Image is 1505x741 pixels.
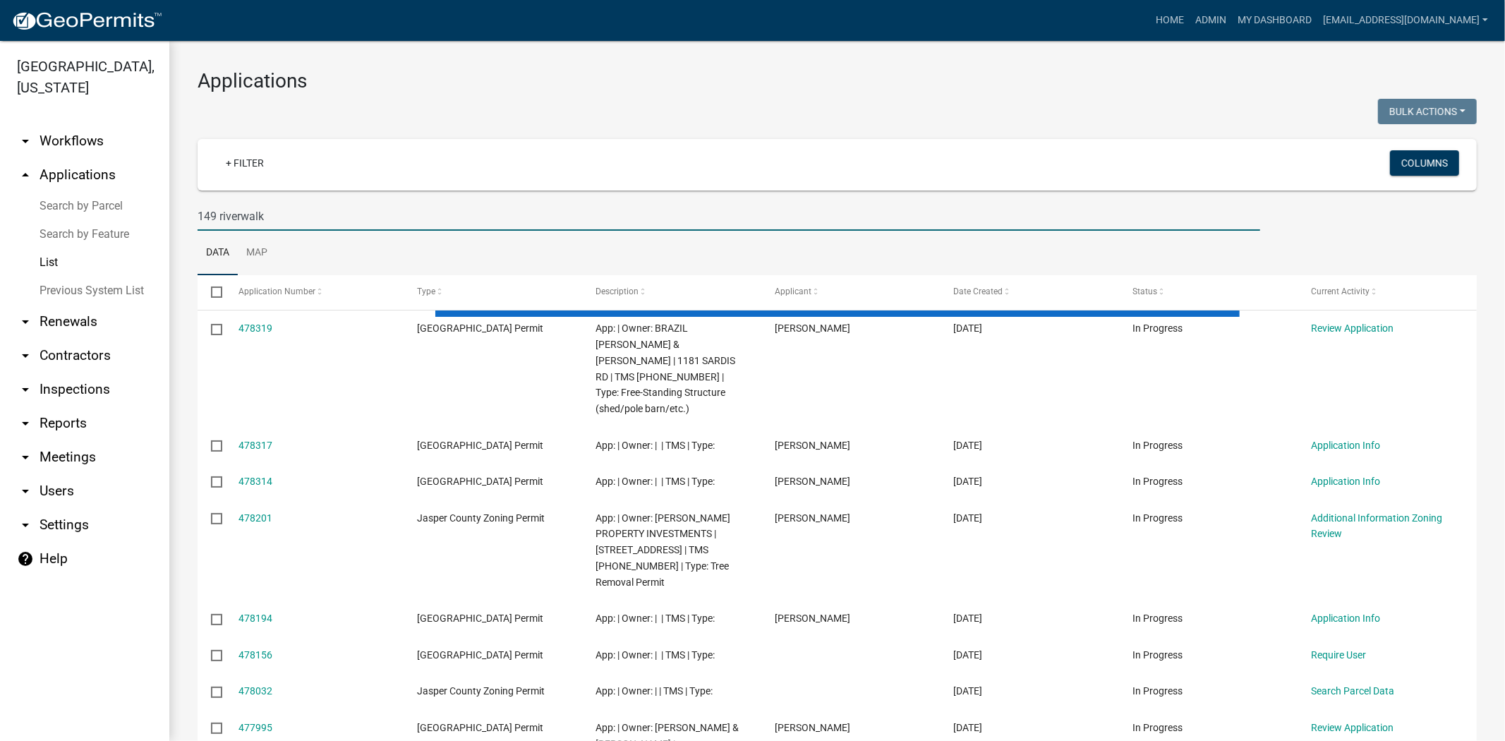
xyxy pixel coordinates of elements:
[198,231,238,276] a: Data
[954,440,983,451] span: 09/15/2025
[1312,476,1381,487] a: Application Info
[1132,440,1183,451] span: In Progress
[238,231,276,276] a: Map
[954,287,1003,296] span: Date Created
[417,287,435,296] span: Type
[17,550,34,567] i: help
[596,287,639,296] span: Description
[1132,722,1183,733] span: In Progress
[775,613,850,624] span: Uriel Varela
[1378,99,1477,124] button: Bulk Actions
[1132,613,1183,624] span: In Progress
[954,613,983,624] span: 09/14/2025
[1132,323,1183,334] span: In Progress
[761,275,941,309] datatable-header-cell: Applicant
[596,649,715,661] span: App: | Owner: | | TMS | Type:
[17,415,34,432] i: arrow_drop_down
[1312,722,1394,733] a: Review Application
[417,649,543,661] span: Jasper County Building Permit
[214,150,275,176] a: + Filter
[1132,512,1183,524] span: In Progress
[775,323,850,334] span: Joshua brazil
[1312,323,1394,334] a: Review Application
[954,685,983,697] span: 09/13/2025
[1132,649,1183,661] span: In Progress
[1132,685,1183,697] span: In Progress
[238,685,272,697] a: 478032
[17,133,34,150] i: arrow_drop_down
[954,649,983,661] span: 09/14/2025
[238,323,272,334] a: 478319
[198,275,224,309] datatable-header-cell: Select
[17,167,34,183] i: arrow_drop_up
[1119,275,1298,309] datatable-header-cell: Status
[1232,7,1317,34] a: My Dashboard
[954,323,983,334] span: 09/15/2025
[1132,287,1157,296] span: Status
[198,69,1477,93] h3: Applications
[596,685,713,697] span: App: | Owner: | | TMS | Type:
[1312,649,1367,661] a: Require User
[1312,685,1395,697] a: Search Parcel Data
[1312,287,1370,296] span: Current Activity
[198,202,1260,231] input: Search for applications
[417,685,545,697] span: Jasper County Zoning Permit
[1190,7,1232,34] a: Admin
[238,613,272,624] a: 478194
[417,323,543,334] span: Jasper County Building Permit
[775,476,850,487] span: AARON THIELEMIER
[775,722,850,733] span: James Lawson
[1150,7,1190,34] a: Home
[1132,476,1183,487] span: In Progress
[238,649,272,661] a: 478156
[417,613,543,624] span: Jasper County Building Permit
[417,722,543,733] span: Jasper County Building Permit
[238,512,272,524] a: 478201
[954,722,983,733] span: 09/13/2025
[224,275,404,309] datatable-header-cell: Application Number
[596,613,715,624] span: App: | Owner: | | TMS | Type:
[404,275,583,309] datatable-header-cell: Type
[954,476,983,487] span: 09/15/2025
[1317,7,1494,34] a: [EMAIL_ADDRESS][DOMAIN_NAME]
[596,512,731,588] span: App: | Owner: VARELA PROPERTY INVESTMENTS | 400 FREEDOM PKWY | TMS 039-00-03-001 | Type: Tree Rem...
[596,440,715,451] span: App: | Owner: | | TMS | Type:
[417,512,545,524] span: Jasper County Zoning Permit
[775,440,850,451] span: Kelly Dale
[1312,613,1381,624] a: Application Info
[1390,150,1459,176] button: Columns
[238,722,272,733] a: 477995
[596,476,715,487] span: App: | Owner: | | TMS | Type:
[1312,440,1381,451] a: Application Info
[1312,512,1443,540] a: Additional Information Zoning Review
[596,323,736,414] span: App: | Owner: BRAZIL JOSHUA D & JOANN LYNN | 1181 SARDIS RD | TMS 047-00-03-171 | Type: Free-Stan...
[940,275,1119,309] datatable-header-cell: Date Created
[17,517,34,534] i: arrow_drop_down
[417,476,543,487] span: Jasper County Building Permit
[17,449,34,466] i: arrow_drop_down
[17,381,34,398] i: arrow_drop_down
[1298,275,1477,309] datatable-header-cell: Current Activity
[238,440,272,451] a: 478317
[17,313,34,330] i: arrow_drop_down
[775,512,850,524] span: Uriel Varela
[582,275,761,309] datatable-header-cell: Description
[17,347,34,364] i: arrow_drop_down
[17,483,34,500] i: arrow_drop_down
[775,287,811,296] span: Applicant
[954,512,983,524] span: 09/14/2025
[417,440,543,451] span: Jasper County Building Permit
[238,287,315,296] span: Application Number
[238,476,272,487] a: 478314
